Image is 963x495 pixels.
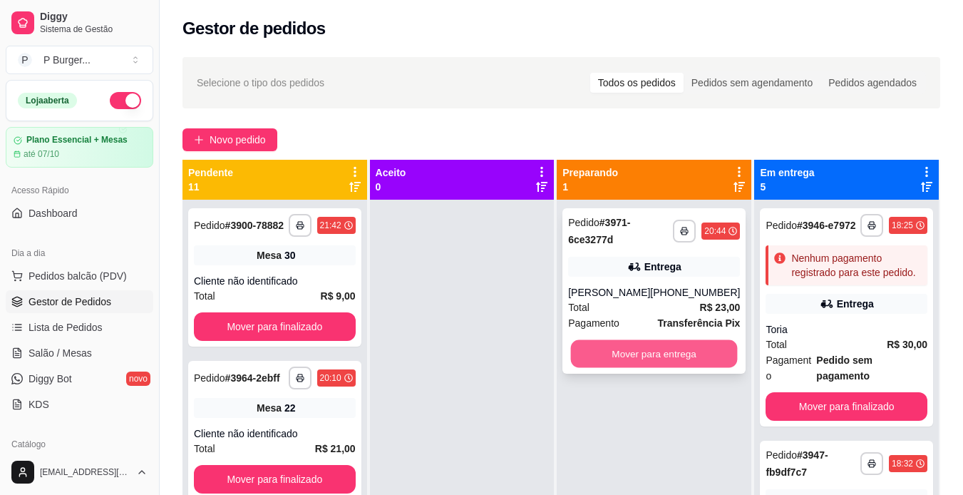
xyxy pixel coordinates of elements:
[6,242,153,265] div: Dia a dia
[40,24,148,35] span: Sistema de Gestão
[568,217,630,245] strong: # 3971-6ce3277d
[194,288,215,304] span: Total
[40,466,130,478] span: [EMAIL_ADDRESS][DOMAIN_NAME]
[225,372,280,384] strong: # 3964-2ebff
[188,165,233,180] p: Pendente
[6,46,153,74] button: Select a team
[29,269,127,283] span: Pedidos balcão (PDV)
[18,53,32,67] span: P
[568,217,599,228] span: Pedido
[760,180,814,194] p: 5
[704,225,726,237] div: 20:44
[6,393,153,416] a: KDS
[700,302,741,313] strong: R$ 23,00
[29,320,103,335] span: Lista de Pedidos
[684,73,820,93] div: Pedidos sem agendamento
[320,220,341,231] div: 21:42
[321,290,356,302] strong: R$ 9,00
[6,316,153,339] a: Lista de Pedidos
[6,265,153,287] button: Pedidos balcão (PDV)
[194,465,356,494] button: Mover para finalizado
[562,165,618,180] p: Preparando
[194,441,215,456] span: Total
[194,220,225,231] span: Pedido
[6,342,153,364] a: Salão / Mesas
[320,372,341,384] div: 20:10
[29,346,92,360] span: Salão / Mesas
[29,206,78,220] span: Dashboard
[110,92,141,109] button: Alterar Status
[6,290,153,313] a: Gestor de Pedidos
[6,6,153,40] a: DiggySistema de Gestão
[568,285,650,300] div: [PERSON_NAME]
[887,339,927,350] strong: R$ 30,00
[194,372,225,384] span: Pedido
[568,315,619,331] span: Pagamento
[376,180,406,194] p: 0
[18,93,77,108] div: Loja aberta
[29,397,49,412] span: KDS
[571,340,738,368] button: Mover para entrega
[210,132,266,148] span: Novo pedido
[837,297,874,311] div: Entrega
[6,179,153,202] div: Acesso Rápido
[29,295,111,309] span: Gestor de Pedidos
[197,75,324,91] span: Selecione o tipo dos pedidos
[791,251,922,280] div: Nenhum pagamento registrado para este pedido.
[766,449,828,478] strong: # 3947-fb9df7c7
[766,392,927,421] button: Mover para finalizado
[816,354,872,382] strong: Pedido sem pagamento
[257,248,282,262] span: Mesa
[194,312,356,341] button: Mover para finalizado
[766,322,927,337] div: Toria
[24,148,59,160] article: até 07/10
[194,274,356,288] div: Cliente não identificado
[562,180,618,194] p: 1
[650,285,740,300] div: [PHONE_NUMBER]
[568,300,589,315] span: Total
[26,135,128,146] article: Plano Essencial + Mesas
[6,367,153,390] a: Diggy Botnovo
[182,128,277,151] button: Novo pedido
[892,220,913,231] div: 18:25
[766,337,787,352] span: Total
[766,220,797,231] span: Pedido
[6,127,153,168] a: Plano Essencial + Mesasaté 07/10
[284,248,296,262] div: 30
[376,165,406,180] p: Aceito
[29,372,72,386] span: Diggy Bot
[194,427,356,441] div: Cliente não identificado
[644,260,681,274] div: Entrega
[40,11,148,24] span: Diggy
[257,401,282,415] span: Mesa
[225,220,284,231] strong: # 3900-78882
[797,220,856,231] strong: # 3946-e7972
[590,73,684,93] div: Todos os pedidos
[43,53,91,67] div: P Burger ...
[820,73,925,93] div: Pedidos agendados
[6,202,153,225] a: Dashboard
[6,455,153,489] button: [EMAIL_ADDRESS][DOMAIN_NAME]
[766,352,816,384] span: Pagamento
[657,317,740,329] strong: Transferência Pix
[315,443,356,454] strong: R$ 21,00
[6,433,153,456] div: Catálogo
[766,449,797,461] span: Pedido
[182,17,326,40] h2: Gestor de pedidos
[892,458,913,469] div: 18:32
[760,165,814,180] p: Em entrega
[188,180,233,194] p: 11
[194,135,204,145] span: plus
[284,401,296,415] div: 22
